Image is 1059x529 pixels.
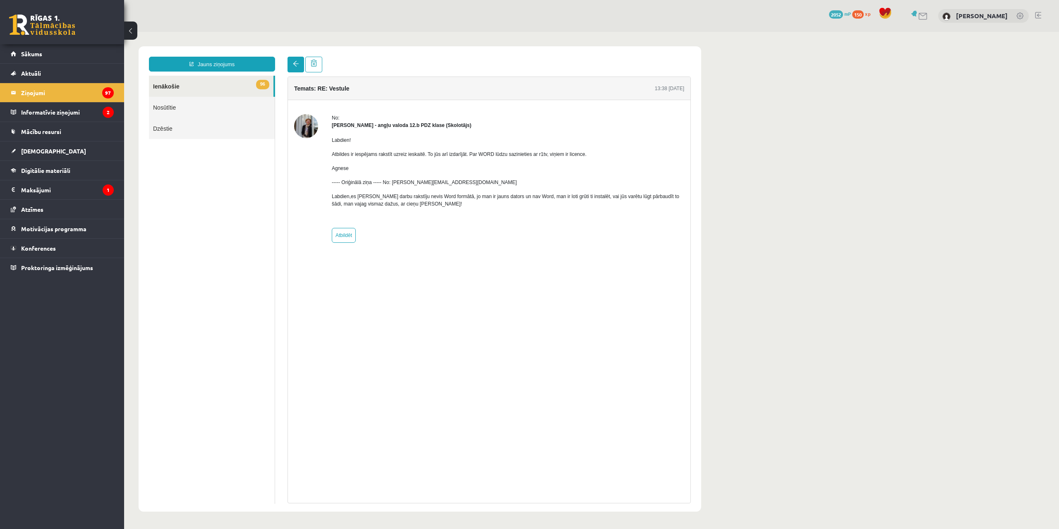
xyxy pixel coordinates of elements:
a: Mācību resursi [11,122,114,141]
img: Agnese Vaškūna - angļu valoda 12.b PDZ klase [170,82,194,106]
div: 13:38 [DATE] [531,53,560,60]
span: 2052 [829,10,843,19]
a: Digitālie materiāli [11,161,114,180]
span: [DEMOGRAPHIC_DATA] [21,147,86,155]
img: Jekaterina Savostjanova [942,12,951,21]
a: Aktuāli [11,64,114,83]
span: Motivācijas programma [21,225,86,232]
i: 1 [103,184,114,196]
a: Jauns ziņojums [25,25,151,40]
span: Digitālie materiāli [21,167,70,174]
a: [PERSON_NAME] [956,12,1008,20]
strong: [PERSON_NAME] - angļu valoda 12.b PDZ klase (Skolotājs) [208,91,347,96]
a: Ziņojumi97 [11,83,114,102]
span: Atzīmes [21,206,43,213]
span: Sākums [21,50,42,57]
legend: Informatīvie ziņojumi [21,103,114,122]
legend: Ziņojumi [21,83,114,102]
a: Sākums [11,44,114,63]
a: [DEMOGRAPHIC_DATA] [11,141,114,160]
a: 96Ienākošie [25,44,149,65]
a: Proktoringa izmēģinājums [11,258,114,277]
a: Atzīmes [11,200,114,219]
span: 96 [132,48,145,57]
a: Dzēstie [25,86,151,107]
p: Labdien,es [PERSON_NAME] darbu rakstīju nevis Word formātā, jo man ir jauns dators un nav Word, m... [208,161,560,176]
p: Atbildes ir iespējams rakstīt uzreiz ieskaitē. To jūs arī izdarījāt. Par WORD lūdzu sazinieties a... [208,119,560,126]
p: Agnese [208,133,560,140]
span: Mācību resursi [21,128,61,135]
legend: Maksājumi [21,180,114,199]
span: Proktoringa izmēģinājums [21,264,93,271]
a: Informatīvie ziņojumi2 [11,103,114,122]
p: Labdien! [208,105,560,112]
div: No: [208,82,560,90]
i: 2 [103,107,114,118]
a: Atbildēt [208,196,232,211]
span: Konferences [21,244,56,252]
i: 97 [102,87,114,98]
span: 150 [852,10,864,19]
a: Nosūtītie [25,65,151,86]
a: 150 xp [852,10,875,17]
a: Konferences [11,239,114,258]
a: 2052 mP [829,10,851,17]
a: Motivācijas programma [11,219,114,238]
span: xp [865,10,870,17]
h4: Temats: RE: Vestule [170,53,225,60]
a: Rīgas 1. Tālmācības vidusskola [9,14,75,35]
span: Aktuāli [21,69,41,77]
p: ----- Oriģinālā ziņa ----- No: [PERSON_NAME][EMAIL_ADDRESS][DOMAIN_NAME] [208,147,560,154]
a: Maksājumi1 [11,180,114,199]
span: mP [844,10,851,17]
